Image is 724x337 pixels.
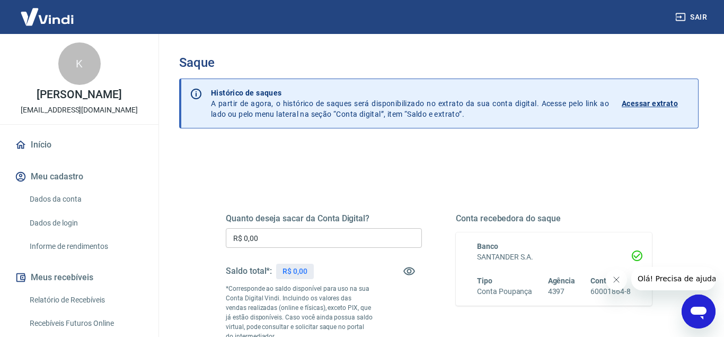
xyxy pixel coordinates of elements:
p: Acessar extrato [622,98,678,109]
h3: Saque [179,55,699,70]
img: Vindi [13,1,82,33]
span: Agência [548,276,576,285]
a: Recebíveis Futuros Online [25,313,146,334]
iframe: Message from company [631,267,716,290]
button: Meus recebíveis [13,266,146,289]
h5: Saldo total*: [226,266,272,276]
p: A partir de agora, o histórico de saques será disponibilizado no extrato da sua conta digital. Ac... [211,88,609,119]
div: K [58,42,101,85]
h5: Conta recebedora do saque [456,213,652,224]
button: Sair [673,7,711,27]
h6: SANTANDER S.A. [477,252,631,263]
p: [PERSON_NAME] [37,89,121,100]
span: Conta [590,276,611,285]
span: Tipo [477,276,492,285]
h6: 4397 [548,286,576,297]
span: Olá! Precisa de ajuda? [6,7,89,16]
a: Dados de login [25,212,146,234]
a: Dados da conta [25,188,146,210]
span: Banco [477,242,498,250]
p: Histórico de saques [211,88,609,98]
button: Meu cadastro [13,165,146,188]
p: [EMAIL_ADDRESS][DOMAIN_NAME] [21,105,138,116]
a: Relatório de Recebíveis [25,289,146,311]
h6: 60001864-8 [590,286,631,297]
iframe: Close message [606,269,627,290]
h5: Quanto deseja sacar da Conta Digital? [226,213,422,224]
a: Acessar extrato [622,88,690,119]
a: Início [13,133,146,157]
a: Informe de rendimentos [25,236,146,257]
p: R$ 0,00 [282,266,307,277]
iframe: Button to launch messaging window [682,295,716,329]
h6: Conta Poupança [477,286,532,297]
